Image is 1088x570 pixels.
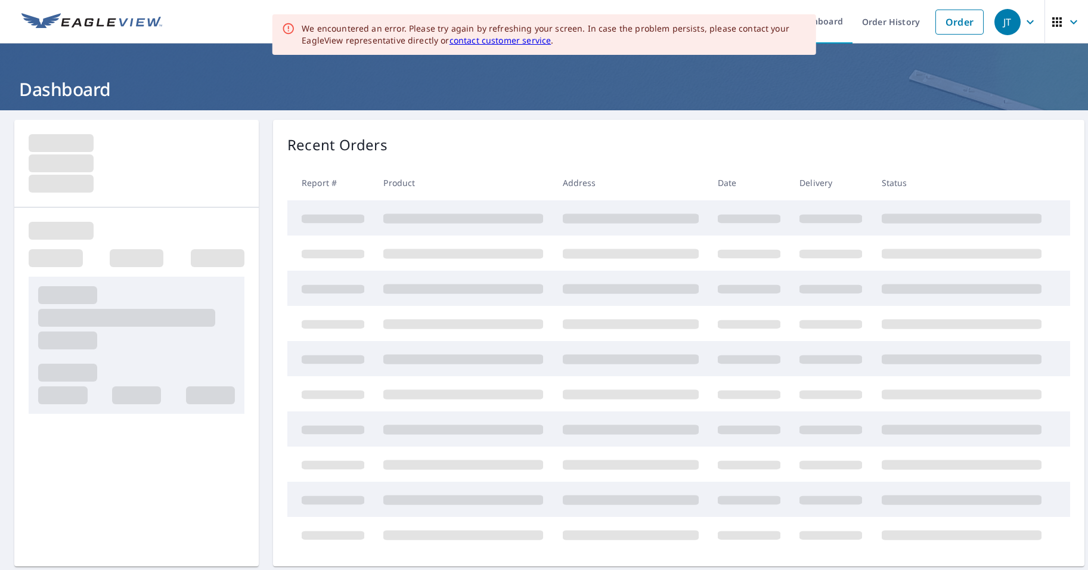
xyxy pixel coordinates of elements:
[374,165,553,200] th: Product
[21,13,162,31] img: EV Logo
[994,9,1021,35] div: JT
[14,77,1074,101] h1: Dashboard
[553,165,708,200] th: Address
[935,10,984,35] a: Order
[872,165,1051,200] th: Status
[302,23,807,47] div: We encountered an error. Please try again by refreshing your screen. In case the problem persists...
[287,165,374,200] th: Report #
[790,165,872,200] th: Delivery
[450,35,551,46] a: contact customer service
[287,134,388,156] p: Recent Orders
[708,165,790,200] th: Date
